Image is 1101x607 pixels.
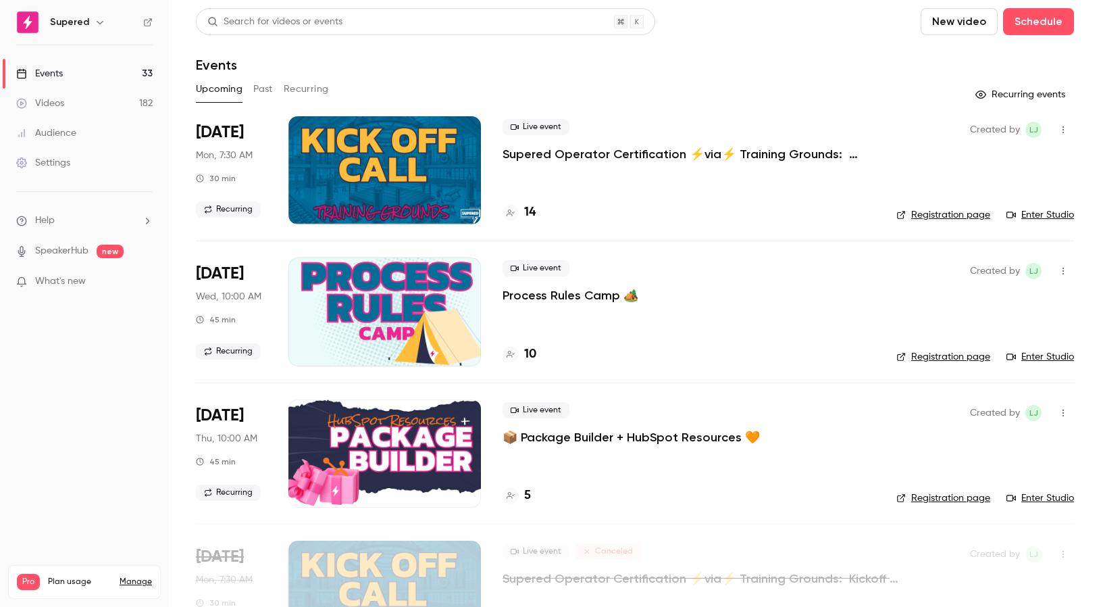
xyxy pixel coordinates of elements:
div: Videos [16,97,64,110]
span: Live event [503,260,569,276]
span: Lindsay John [1025,546,1042,562]
button: Past [253,78,273,100]
a: 5 [503,487,531,505]
div: Oct 9 Thu, 12:00 PM (America/New York) [196,399,267,508]
a: Registration page [896,350,990,364]
a: Registration page [896,491,990,505]
span: Mon, 7:30 AM [196,573,253,587]
span: [DATE] [196,546,244,568]
h4: 14 [524,203,536,222]
span: Mon, 7:30 AM [196,149,253,162]
a: Supered Operator Certification ⚡️via⚡️ Training Grounds: Kickoff Call [503,146,875,162]
a: Process Rules Camp 🏕️ [503,287,638,303]
a: Enter Studio [1006,350,1074,364]
span: [DATE] [196,263,244,285]
h4: 5 [524,487,531,505]
h6: Supered [50,16,89,29]
span: Pro [17,574,40,590]
span: Created by [970,405,1020,421]
button: Schedule [1003,8,1074,35]
a: Supered Operator Certification ⚡️via⚡️ Training Grounds: Kickoff Call [503,570,908,587]
div: 45 min [196,314,236,325]
span: Created by [970,263,1020,279]
span: LJ [1029,263,1038,279]
a: Registration page [896,208,990,222]
a: 10 [503,345,536,364]
span: Live event [503,543,569,560]
button: Recurring events [969,84,1074,105]
span: [DATE] [196,405,244,427]
span: LJ [1029,546,1038,562]
span: new [97,245,124,258]
span: Lindsay John [1025,405,1042,421]
a: SpeakerHub [35,244,88,258]
span: Created by [970,546,1020,562]
a: Enter Studio [1006,208,1074,222]
div: Audience [16,126,76,140]
a: 📦 Package Builder + HubSpot Resources 🧡 [503,429,760,445]
span: [DATE] [196,122,244,143]
span: Live event [503,119,569,135]
span: Wed, 10:00 AM [196,290,261,303]
h4: 10 [524,345,536,364]
button: New video [921,8,998,35]
span: Canceled [575,543,641,560]
div: 30 min [196,173,236,184]
span: Lindsay John [1025,122,1042,138]
span: Created by [970,122,1020,138]
span: Recurring [196,343,261,360]
a: Enter Studio [1006,491,1074,505]
a: 14 [503,203,536,222]
span: Thu, 10:00 AM [196,432,257,445]
div: 45 min [196,456,236,467]
div: Oct 8 Wed, 12:00 PM (America/New York) [196,258,267,366]
div: Search for videos or events [207,15,342,29]
span: Live event [503,402,569,418]
span: Help [35,214,55,228]
img: Supered [17,11,39,33]
iframe: Noticeable Trigger [136,276,153,288]
button: Upcoming [196,78,242,100]
div: Events [16,67,63,80]
span: Recurring [196,485,261,501]
span: Recurring [196,201,261,218]
span: What's new [35,274,86,289]
h1: Events [196,57,237,73]
button: Recurring [284,78,329,100]
div: Oct 6 Mon, 9:30 AM (America/New York) [196,116,267,224]
span: LJ [1029,122,1038,138]
li: help-dropdown-opener [16,214,153,228]
span: Plan usage [48,577,111,587]
div: Settings [16,156,70,170]
a: Manage [120,577,152,587]
span: LJ [1029,405,1038,421]
span: Lindsay John [1025,263,1042,279]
